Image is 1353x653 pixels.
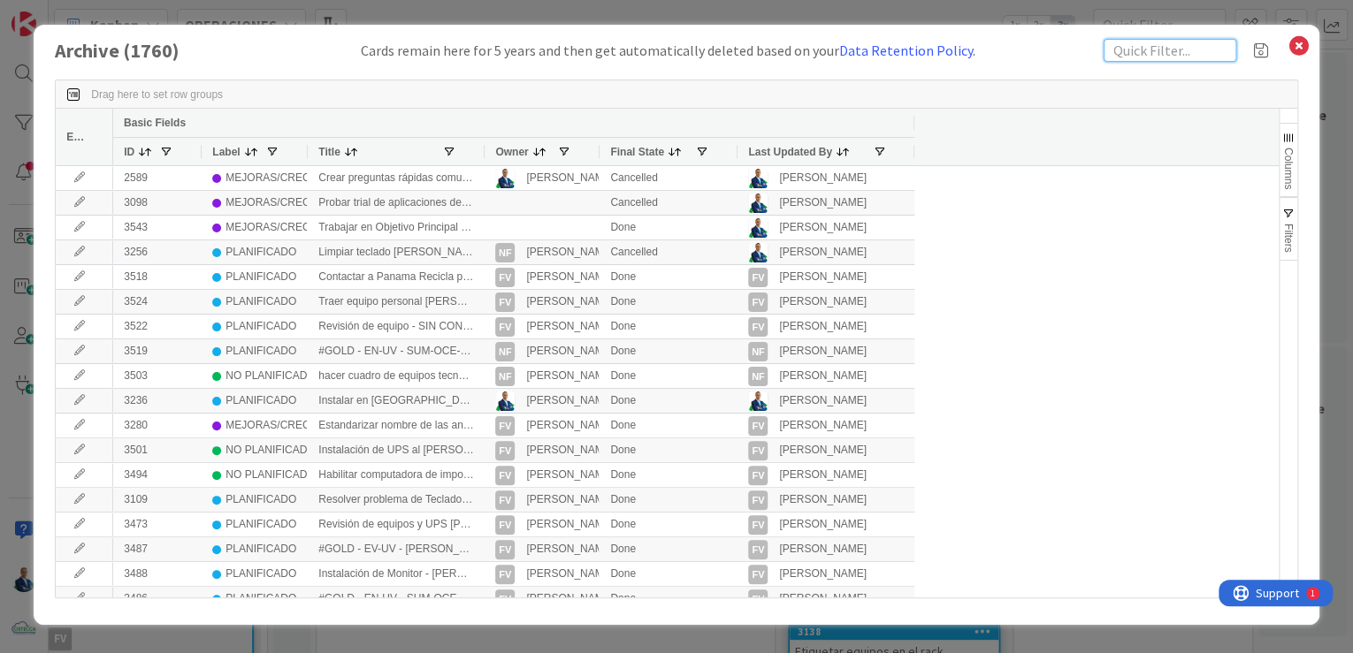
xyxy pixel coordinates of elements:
[318,146,340,158] span: Title
[600,339,738,363] div: Done
[495,292,515,312] div: FV
[779,266,867,288] div: [PERSON_NAME]
[495,268,515,287] div: FV
[225,192,354,214] div: MEJORAS/CRECIMIENTO
[225,439,315,461] div: NO PLANIFICADO
[610,146,664,158] span: Final State
[113,339,202,363] div: 3519
[600,389,738,413] div: Done
[779,464,867,486] div: [PERSON_NAME]
[600,562,738,586] div: Done
[495,565,515,584] div: FV
[779,365,867,387] div: [PERSON_NAME]
[495,367,515,386] div: NF
[225,365,315,387] div: NO PLANIFICADO
[308,513,485,536] div: Revisión de equipos y UPS [PERSON_NAME]
[113,587,202,611] div: 3486
[1282,148,1295,189] span: Columns
[600,414,738,437] div: Done
[779,538,867,560] div: [PERSON_NAME]
[600,463,738,487] div: Done
[92,7,96,21] div: 1
[113,315,202,338] div: 3522
[600,166,738,190] div: Cancelled
[113,488,202,512] div: 3109
[748,194,768,213] img: GA
[779,489,867,511] div: [PERSON_NAME]
[748,218,768,238] img: GA
[526,414,614,437] div: [PERSON_NAME]
[37,3,80,24] span: Support
[495,441,515,460] div: FV
[225,414,354,437] div: MEJORAS/CRECIMIENTO
[495,466,515,485] div: FV
[526,563,614,585] div: [PERSON_NAME]
[308,438,485,462] div: Instalación de UPS al [PERSON_NAME]
[526,167,614,189] div: [PERSON_NAME]
[308,389,485,413] div: Instalar en [GEOGRAPHIC_DATA] (forma de caja cerrado)
[225,241,296,263] div: PLANIFICADO
[55,40,232,62] h1: Archive ( 1760 )
[748,490,768,510] div: FV
[839,42,973,59] a: Data Retention Policy
[308,290,485,314] div: Traer equipo personal [PERSON_NAME] a la oficina para revisión
[600,488,738,512] div: Done
[779,167,867,189] div: [PERSON_NAME]
[495,342,515,361] div: NF
[308,364,485,388] div: hacer cuadro de equipos tecnológicas para el seguro
[495,416,515,436] div: FV
[308,265,485,289] div: Contactar a Panama Recicla para desechos electrónicos - (Aqui colocar lugar de recolección)
[66,131,85,143] span: Edit
[495,540,515,559] div: FV
[308,463,485,487] div: Habilitar computadora de importaciones con correo de trafico y en el equipo de trafico colocar co...
[748,342,768,361] div: NF
[113,216,202,239] div: 3543
[495,146,528,158] span: Owner
[124,146,134,158] span: ID
[526,291,614,313] div: [PERSON_NAME]
[600,438,738,462] div: Done
[113,191,202,215] div: 3098
[600,290,738,314] div: Done
[308,191,485,215] div: Probar trial de aplicaciones de manejo de contraseñas
[113,166,202,190] div: 2589
[779,588,867,610] div: [PERSON_NAME]
[526,340,614,362] div: [PERSON_NAME]
[779,216,867,239] div: [PERSON_NAME]
[225,167,354,189] div: MEJORAS/CRECIMIENTO
[212,146,240,158] span: Label
[748,515,768,535] div: FV
[113,537,202,561] div: 3487
[779,315,867,338] div: [PERSON_NAME]
[600,537,738,561] div: Done
[225,538,296,560] div: PLANIFICADO
[526,464,614,486] div: [PERSON_NAME]
[225,216,354,239] div: MEJORAS/CRECIMIENTO
[779,192,867,214] div: [PERSON_NAME]
[495,169,515,188] img: GA
[124,117,186,129] span: Basic Fields
[495,515,515,535] div: FV
[526,365,614,387] div: [PERSON_NAME]
[308,562,485,586] div: Instalación de Monitor - [PERSON_NAME] - ST: BS9ZM54
[113,290,202,314] div: 3524
[495,490,515,510] div: FV
[748,169,768,188] img: GA
[526,489,614,511] div: [PERSON_NAME]
[748,146,832,158] span: Last Updated By
[308,488,485,512] div: Resolver problema de Teclado de [PERSON_NAME] (escalamiento con DELL cambio de reposamanos)
[225,266,296,288] div: PLANIFICADO
[495,317,515,337] div: FV
[779,414,867,437] div: [PERSON_NAME]
[748,367,768,386] div: NF
[308,537,485,561] div: #GOLD - EV-UV - [PERSON_NAME] (colocar antigua PC [PERSON_NAME])
[495,391,515,411] img: GA
[779,513,867,535] div: [PERSON_NAME]
[308,216,485,239] div: Trabajar en Objetivo Principal (Buffer Days)
[225,563,296,585] div: PLANIFICADO
[225,291,296,313] div: PLANIFICADO
[600,265,738,289] div: Done
[225,513,296,535] div: PLANIFICADO
[779,291,867,313] div: [PERSON_NAME]
[748,391,768,411] img: GA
